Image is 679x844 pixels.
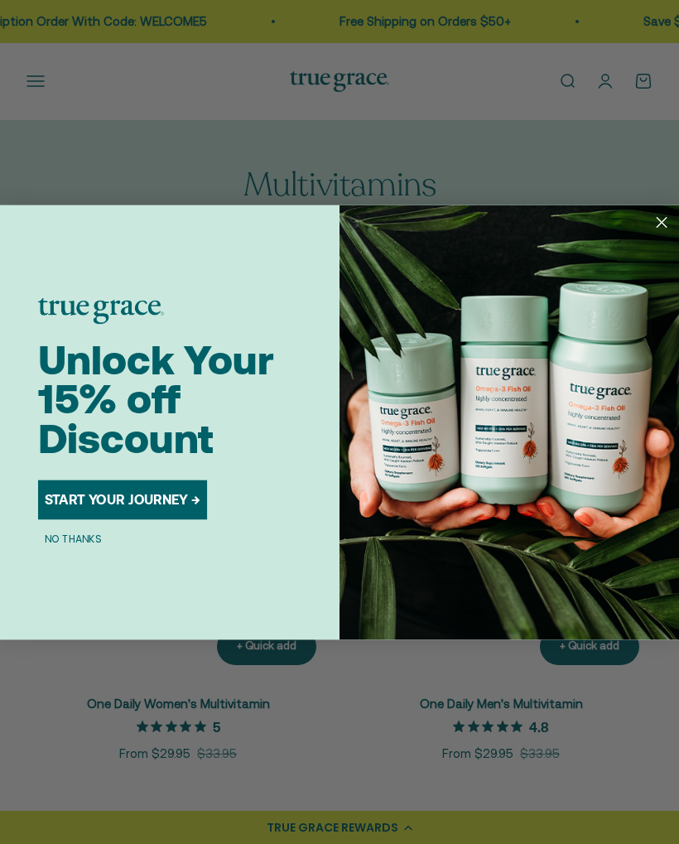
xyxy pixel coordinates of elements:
button: Close dialog [650,210,674,234]
img: logo placeholder [38,297,164,323]
button: START YOUR JOURNEY → [38,480,207,519]
span: Unlock Your 15% off Discount [38,335,274,461]
img: 098727d5-50f8-4f9b-9554-844bb8da1403.jpeg [339,205,679,639]
button: NO THANKS [38,530,108,547]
